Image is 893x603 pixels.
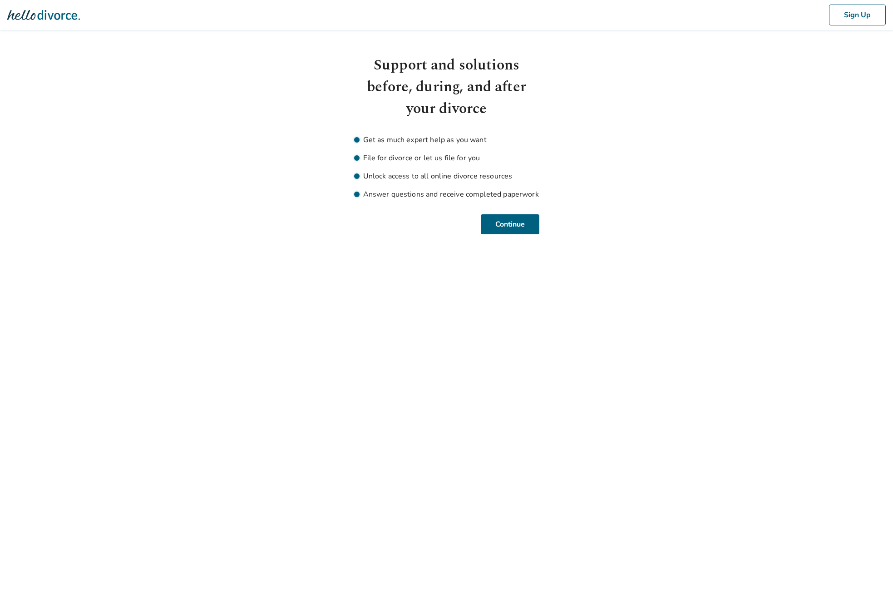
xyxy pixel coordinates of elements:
button: Sign Up [829,5,886,25]
li: Get as much expert help as you want [354,134,539,145]
li: File for divorce or let us file for you [354,153,539,163]
li: Unlock access to all online divorce resources [354,171,539,182]
li: Answer questions and receive completed paperwork [354,189,539,200]
img: Hello Divorce Logo [7,6,80,24]
h1: Support and solutions before, during, and after your divorce [354,54,539,120]
button: Continue [481,214,539,234]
